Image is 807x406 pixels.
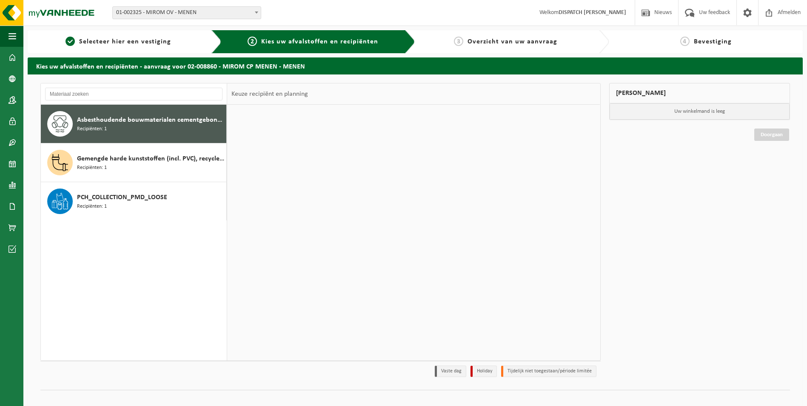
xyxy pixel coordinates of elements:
[471,366,497,377] li: Holiday
[435,366,466,377] li: Vaste dag
[77,154,224,164] span: Gemengde harde kunststoffen (incl. PVC), recycleerbaar (huishoudelijk)
[28,57,803,74] h2: Kies uw afvalstoffen en recipiënten - aanvraag voor 02-008860 - MIROM CP MENEN - MENEN
[45,88,222,100] input: Materiaal zoeken
[610,103,790,120] p: Uw winkelmand is leeg
[41,182,227,220] button: PCH_COLLECTION_PMD_LOOSE Recipiënten: 1
[77,203,107,211] span: Recipiënten: 1
[754,129,789,141] a: Doorgaan
[501,366,596,377] li: Tijdelijk niet toegestaan/période limitée
[694,38,732,45] span: Bevestiging
[112,6,261,19] span: 01-002325 - MIROM OV - MENEN
[41,105,227,143] button: Asbesthoudende bouwmaterialen cementgebonden (hechtgebonden) Recipiënten: 1
[261,38,378,45] span: Kies uw afvalstoffen en recipiënten
[454,37,463,46] span: 3
[79,38,171,45] span: Selecteer hier een vestiging
[248,37,257,46] span: 2
[77,115,224,125] span: Asbesthoudende bouwmaterialen cementgebonden (hechtgebonden)
[66,37,75,46] span: 1
[41,143,227,182] button: Gemengde harde kunststoffen (incl. PVC), recycleerbaar (huishoudelijk) Recipiënten: 1
[680,37,690,46] span: 4
[227,83,312,105] div: Keuze recipiënt en planning
[113,7,261,19] span: 01-002325 - MIROM OV - MENEN
[77,192,167,203] span: PCH_COLLECTION_PMD_LOOSE
[77,164,107,172] span: Recipiënten: 1
[32,37,205,47] a: 1Selecteer hier een vestiging
[609,83,790,103] div: [PERSON_NAME]
[77,125,107,133] span: Recipiënten: 1
[468,38,557,45] span: Overzicht van uw aanvraag
[559,9,626,16] strong: DISPATCH [PERSON_NAME]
